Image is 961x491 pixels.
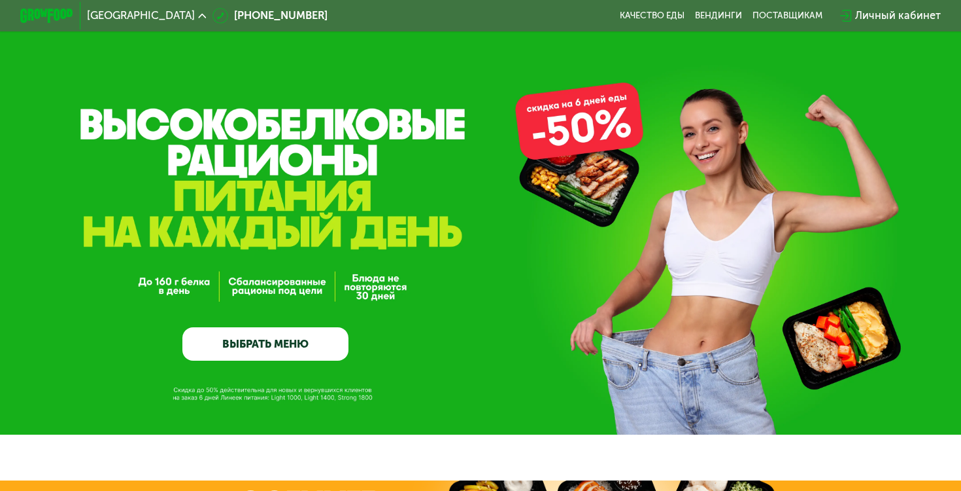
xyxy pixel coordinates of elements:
span: [GEOGRAPHIC_DATA] [87,10,195,21]
a: [PHONE_NUMBER] [212,8,328,24]
a: ВЫБРАТЬ МЕНЮ [182,327,348,361]
a: Вендинги [695,10,742,21]
div: Личный кабинет [855,8,941,24]
div: поставщикам [752,10,822,21]
a: Качество еды [620,10,684,21]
